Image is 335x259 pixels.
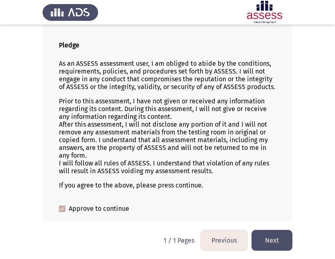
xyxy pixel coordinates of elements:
[59,97,276,175] p: Prior to this assessment, I have not given or received any information regarding its content. Dur...
[201,230,247,251] button: load previous page
[59,60,276,91] p: As an ASSESS assessment user, I am obliged to abide by the conditions, requirements, policies, an...
[59,41,79,49] b: Pledge
[43,1,98,24] img: Assess Talent Management logo
[237,1,292,24] img: Assessment logo of ASSESS English Language Assessment (3 Module) (Ad - IB)
[252,230,292,251] button: load next page
[164,237,194,244] p: 1 / 1 Pages
[69,204,129,214] span: Approve to continue
[59,181,276,189] p: If you agree to the above, please press continue.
